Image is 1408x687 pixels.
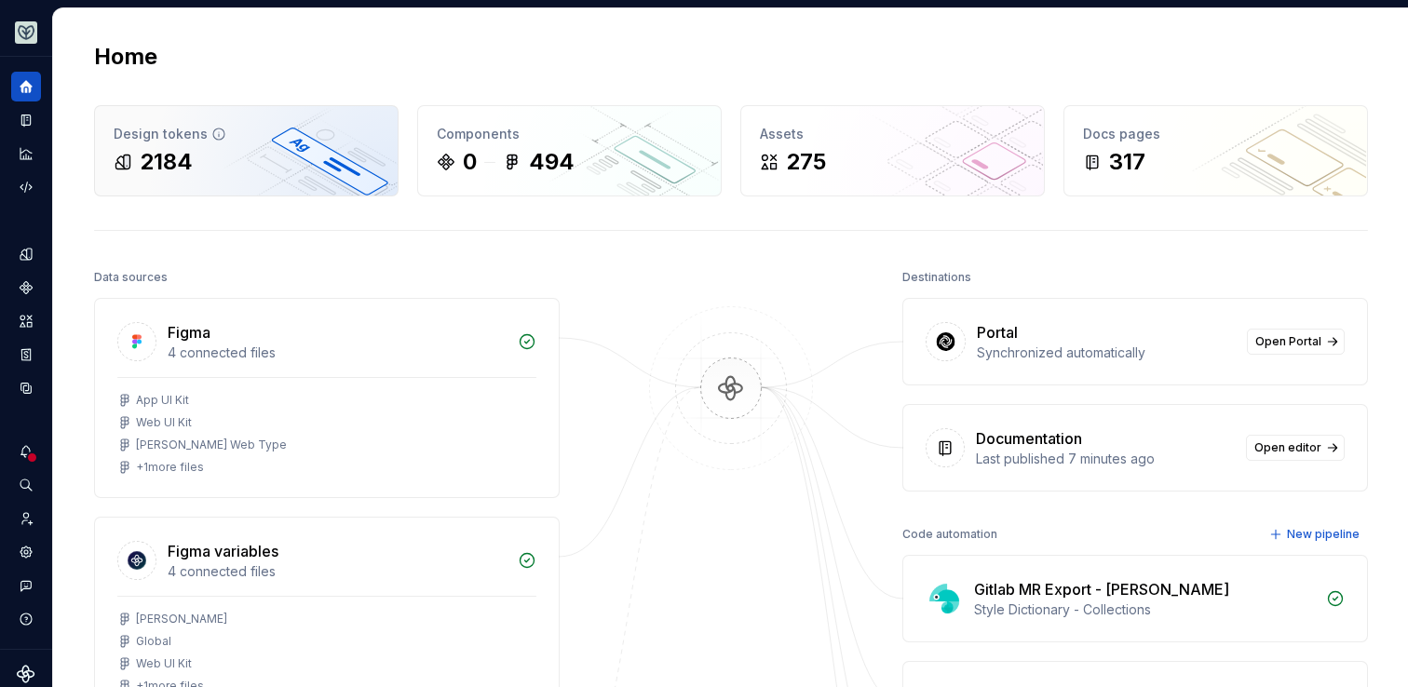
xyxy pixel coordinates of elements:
[1083,125,1348,143] div: Docs pages
[168,321,210,343] div: Figma
[740,105,1045,196] a: Assets275
[977,321,1018,343] div: Portal
[974,600,1315,619] div: Style Dictionary - Collections
[1109,147,1145,177] div: 317
[94,42,157,72] h2: Home
[136,438,287,452] div: [PERSON_NAME] Web Type
[786,147,826,177] div: 275
[760,125,1025,143] div: Assets
[168,562,507,581] div: 4 connected files
[11,105,41,135] a: Documentation
[1255,334,1321,349] span: Open Portal
[437,125,702,143] div: Components
[136,460,204,475] div: + 1 more files
[168,343,507,362] div: 4 connected files
[1287,527,1360,542] span: New pipeline
[94,264,168,290] div: Data sources
[11,571,41,600] button: Contact support
[976,427,1082,450] div: Documentation
[11,139,41,168] a: Analytics
[1246,435,1345,461] a: Open editor
[1254,440,1321,455] span: Open editor
[136,656,192,671] div: Web UI Kit
[463,147,477,177] div: 0
[1247,329,1345,355] a: Open Portal
[11,239,41,269] a: Design tokens
[11,537,41,567] a: Settings
[136,612,227,626] div: [PERSON_NAME]
[1264,521,1368,547] button: New pipeline
[114,125,379,143] div: Design tokens
[11,437,41,466] button: Notifications
[11,72,41,101] a: Home
[1063,105,1368,196] a: Docs pages317
[11,172,41,202] a: Code automation
[11,504,41,533] a: Invite team
[902,521,997,547] div: Code automation
[136,634,171,649] div: Global
[11,470,41,500] button: Search ⌘K
[417,105,722,196] a: Components0494
[136,393,189,408] div: App UI Kit
[529,147,575,177] div: 494
[902,264,971,290] div: Destinations
[136,415,192,430] div: Web UI Kit
[15,21,37,44] img: 256e2c79-9abd-4d59-8978-03feab5a3943.png
[17,665,35,683] svg: Supernova Logo
[977,343,1236,362] div: Synchronized automatically
[140,147,193,177] div: 2184
[94,298,560,498] a: Figma4 connected filesApp UI KitWeb UI Kit[PERSON_NAME] Web Type+1more files
[168,540,278,562] div: Figma variables
[11,340,41,370] a: Storybook stories
[11,273,41,303] a: Components
[974,578,1229,600] div: Gitlab MR Export - [PERSON_NAME]
[976,450,1235,468] div: Last published 7 minutes ago
[11,373,41,403] a: Data sources
[94,105,399,196] a: Design tokens2184
[11,306,41,336] a: Assets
